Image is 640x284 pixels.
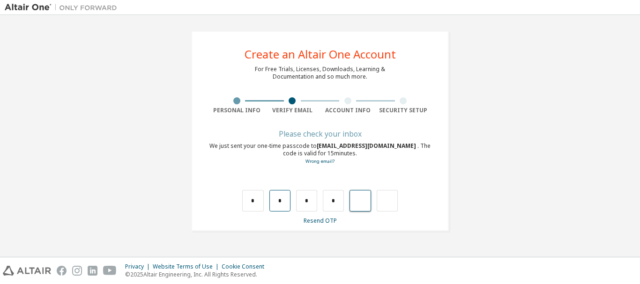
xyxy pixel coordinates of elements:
[209,131,431,137] div: Please check your inbox
[376,107,432,114] div: Security Setup
[245,49,396,60] div: Create an Altair One Account
[317,142,417,150] span: [EMAIL_ADDRESS][DOMAIN_NAME]
[305,158,335,164] a: Go back to the registration form
[72,266,82,276] img: instagram.svg
[5,3,122,12] img: Altair One
[57,266,67,276] img: facebook.svg
[209,142,431,165] div: We just sent your one-time passcode to . The code is valid for 15 minutes.
[3,266,51,276] img: altair_logo.svg
[222,263,270,270] div: Cookie Consent
[125,263,153,270] div: Privacy
[88,266,97,276] img: linkedin.svg
[265,107,320,114] div: Verify Email
[320,107,376,114] div: Account Info
[304,217,337,225] a: Resend OTP
[103,266,117,276] img: youtube.svg
[125,270,270,278] p: © 2025 Altair Engineering, Inc. All Rights Reserved.
[209,107,265,114] div: Personal Info
[255,66,385,80] div: For Free Trials, Licenses, Downloads, Learning & Documentation and so much more.
[153,263,222,270] div: Website Terms of Use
